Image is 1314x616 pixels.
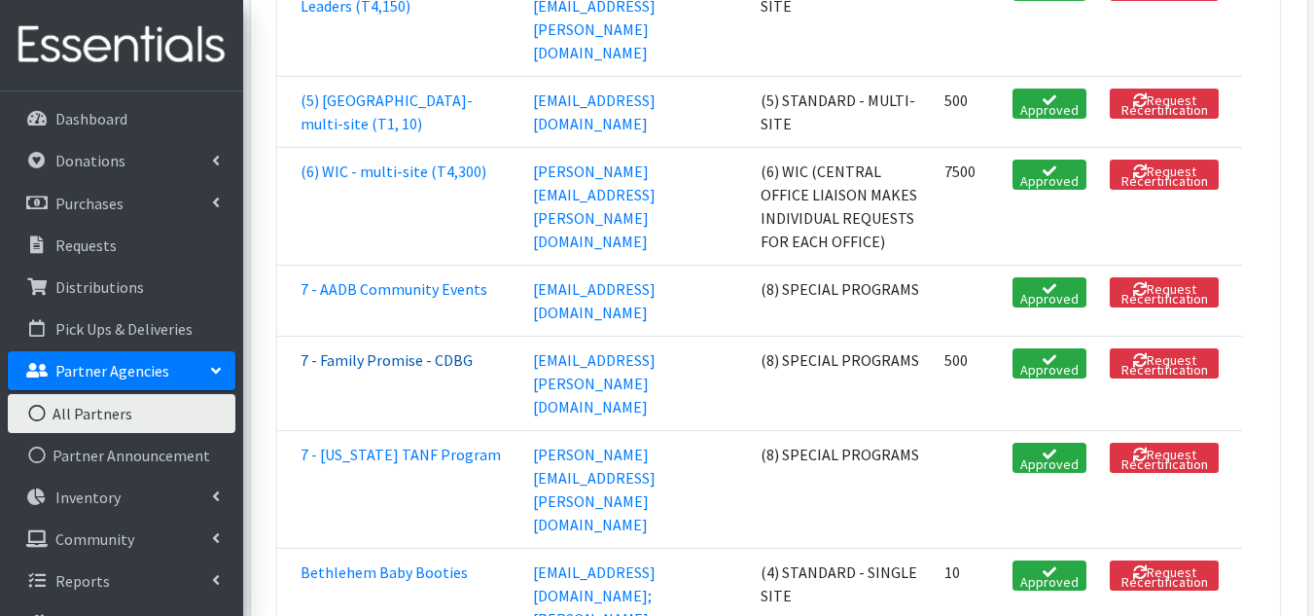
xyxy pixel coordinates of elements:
[1012,89,1086,119] a: Approved
[1012,160,1086,190] a: Approved
[55,194,124,213] p: Purchases
[1012,348,1086,379] a: Approved
[55,109,127,128] p: Dashboard
[55,361,169,380] p: Partner Agencies
[8,184,235,223] a: Purchases
[533,279,656,322] a: [EMAIL_ADDRESS][DOMAIN_NAME]
[8,478,235,517] a: Inventory
[8,351,235,390] a: Partner Agencies
[55,488,121,507] p: Inventory
[55,151,125,170] p: Donations
[1110,89,1219,119] button: Request Recertification
[8,562,235,600] a: Reports
[533,350,656,417] a: [EMAIL_ADDRESS][PERSON_NAME][DOMAIN_NAME]
[55,571,110,591] p: Reports
[1110,443,1219,473] button: Request Recertification
[8,13,235,78] img: HumanEssentials
[933,336,1001,430] td: 500
[8,394,235,433] a: All Partners
[55,277,144,297] p: Distributions
[749,265,932,336] td: (8) SPECIAL PROGRAMS
[8,520,235,559] a: Community
[301,279,487,299] a: 7 - AADB Community Events
[1012,277,1086,308] a: Approved
[301,350,473,370] a: 7 - Family Promise - CDBG
[55,236,117,255] p: Requests
[8,309,235,348] a: Pick Ups & Deliveries
[749,430,932,548] td: (8) SPECIAL PROGRAMS
[8,436,235,475] a: Partner Announcement
[8,99,235,138] a: Dashboard
[55,319,193,339] p: Pick Ups & Deliveries
[301,162,486,181] a: (6) WIC - multi-site (T4,300)
[8,226,235,265] a: Requests
[301,91,473,133] a: (5) [GEOGRAPHIC_DATA]- multi-site (T1, 10)
[933,147,1001,265] td: 7500
[8,268,235,307] a: Distributions
[533,162,656,251] a: [PERSON_NAME][EMAIL_ADDRESS][PERSON_NAME][DOMAIN_NAME]
[1110,348,1219,379] button: Request Recertification
[533,91,656,133] a: [EMAIL_ADDRESS][DOMAIN_NAME]
[1110,277,1219,308] button: Request Recertification
[55,529,134,549] p: Community
[1012,443,1086,473] a: Approved
[749,336,932,430] td: (8) SPECIAL PROGRAMS
[1110,561,1219,591] button: Request Recertification
[933,76,1001,147] td: 500
[749,76,932,147] td: (5) STANDARD - MULTI-SITE
[1110,160,1219,190] button: Request Recertification
[1012,561,1086,591] a: Approved
[301,562,468,582] a: Bethlehem Baby Booties
[301,445,501,464] a: 7 - [US_STATE] TANF Program
[8,141,235,180] a: Donations
[533,445,656,534] a: [PERSON_NAME][EMAIL_ADDRESS][PERSON_NAME][DOMAIN_NAME]
[749,147,932,265] td: (6) WIC (CENTRAL OFFICE LIAISON MAKES INDIVIDUAL REQUESTS FOR EACH OFFICE)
